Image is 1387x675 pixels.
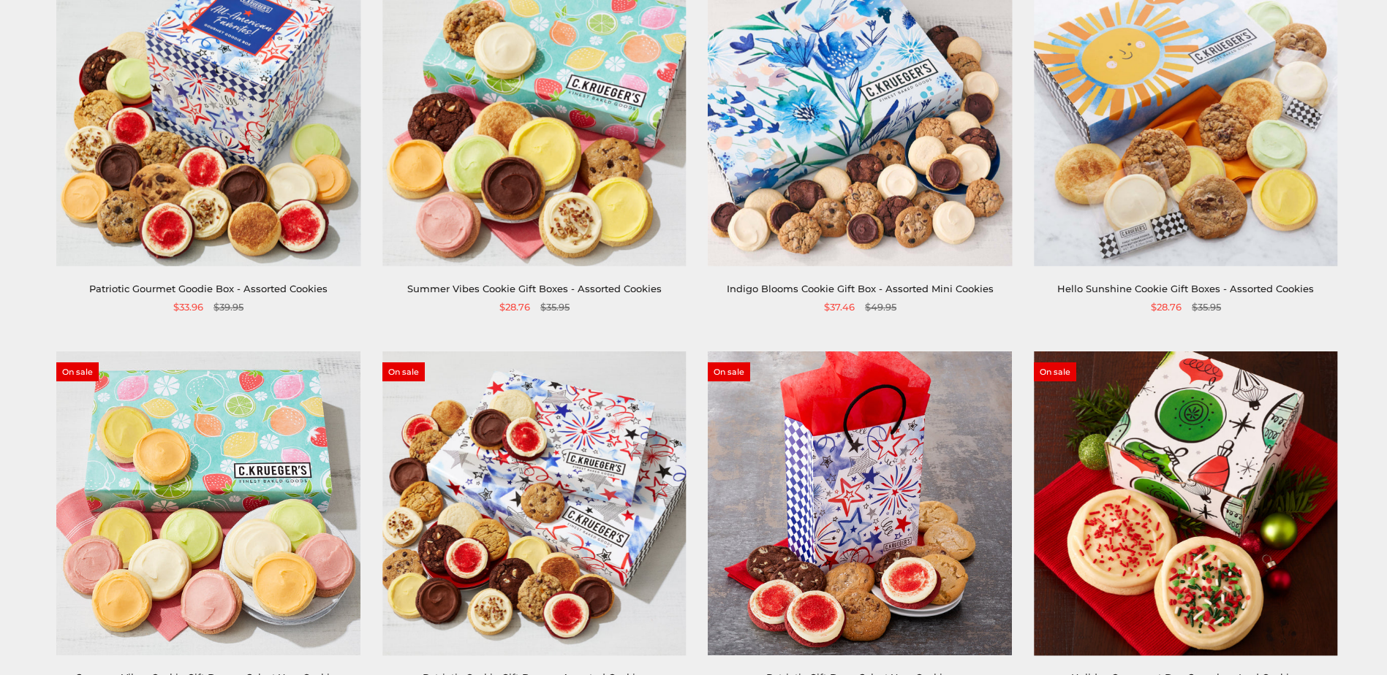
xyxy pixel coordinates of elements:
span: $35.95 [540,300,570,315]
span: $49.95 [865,300,896,315]
a: Indigo Blooms Cookie Gift Box - Assorted Mini Cookies [727,283,994,294]
a: Summer Vibes Cookie Gift Boxes - Assorted Cookies [407,283,662,294]
span: $37.46 [824,300,855,315]
span: $33.96 [173,300,203,315]
span: $28.76 [1151,300,1182,315]
span: On sale [56,362,99,381]
iframe: Sign Up via Text for Offers [12,619,151,663]
span: On sale [708,362,750,381]
a: Patriotic Gourmet Goodie Box - Assorted Cookies [89,283,328,294]
span: $28.76 [499,300,530,315]
span: On sale [1034,362,1076,381]
span: $39.95 [213,300,243,315]
img: Patriotic Gift Bag - Select Your Cookies [708,352,1012,656]
span: $35.95 [1192,300,1221,315]
img: Patriotic Cookie Gift Boxes – Assorted Cookies [382,352,687,656]
span: On sale [382,362,425,381]
a: Hello Sunshine Cookie Gift Boxes - Assorted Cookies [1057,283,1314,294]
img: Holiday Ornament Duo Sampler - Iced Cookies [1034,352,1338,656]
img: Summer Vibes Cookie Gift Boxes - Select Your Cookies [56,352,360,656]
